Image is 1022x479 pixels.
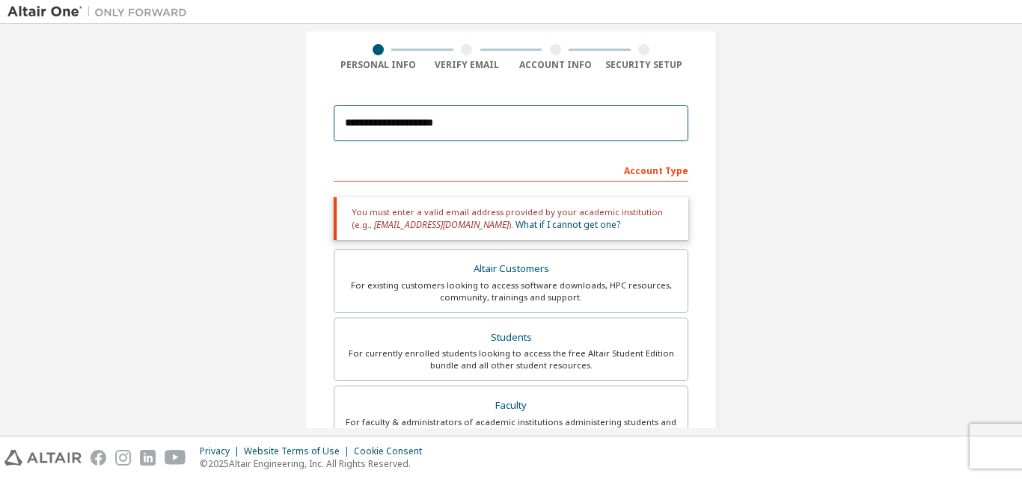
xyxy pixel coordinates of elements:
div: Account Info [511,59,600,71]
div: Website Terms of Use [244,445,354,457]
div: Account Type [334,158,688,182]
img: linkedin.svg [140,450,156,466]
div: Cookie Consent [354,445,431,457]
div: For existing customers looking to access software downloads, HPC resources, community, trainings ... [343,279,679,303]
div: For currently enrolled students looking to access the free Altair Student Edition bundle and all ... [343,347,679,371]
img: altair_logo.svg [4,450,82,466]
img: youtube.svg [165,450,186,466]
div: You must enter a valid email address provided by your academic institution (e.g., ). [334,197,688,240]
div: Privacy [200,445,244,457]
div: Faculty [343,395,679,416]
div: Personal Info [334,59,423,71]
p: © 2025 Altair Engineering, Inc. All Rights Reserved. [200,457,431,470]
img: instagram.svg [115,450,131,466]
div: Verify Email [423,59,512,71]
a: What if I cannot get one? [515,218,620,231]
img: Altair One [7,4,195,19]
span: [EMAIL_ADDRESS][DOMAIN_NAME] [374,218,509,231]
div: Altair Customers [343,259,679,279]
img: facebook.svg [91,450,106,466]
div: Security Setup [600,59,689,71]
div: Students [343,327,679,348]
div: For faculty & administrators of academic institutions administering students and accessing softwa... [343,416,679,440]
